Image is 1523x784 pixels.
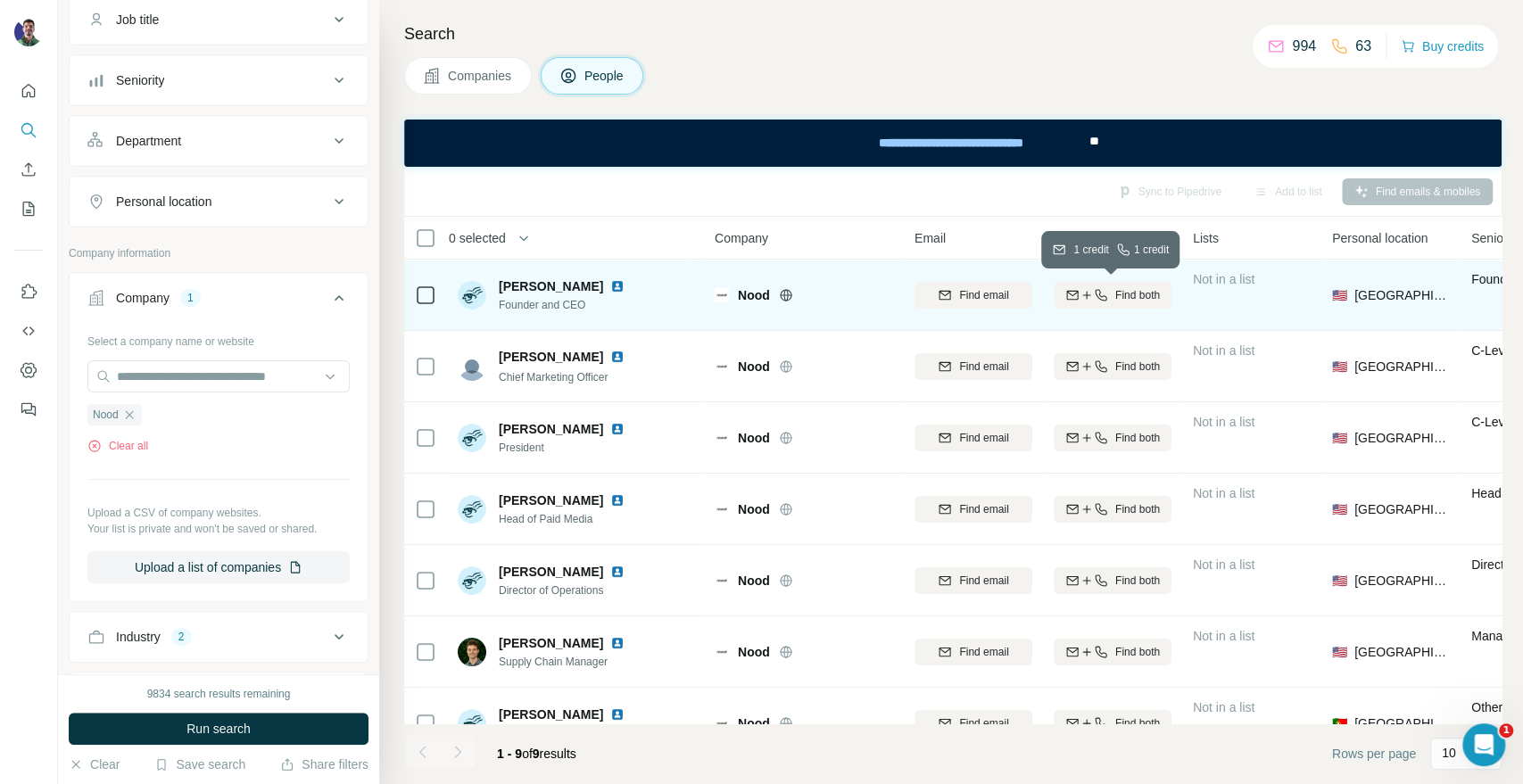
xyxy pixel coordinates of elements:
[116,289,170,307] div: Company
[959,359,1008,375] span: Find email
[154,755,245,773] button: Save search
[738,643,770,661] span: Nood
[715,574,729,588] img: Logo of Nood
[404,120,1502,167] iframe: Banner
[14,315,43,347] button: Use Surfe API
[1354,643,1450,661] span: [GEOGRAPHIC_DATA]
[1054,710,1171,737] button: Find both
[1054,496,1171,523] button: Find both
[499,706,603,723] span: [PERSON_NAME]
[584,67,625,85] span: People
[1193,700,1254,714] span: Not in a list
[1471,343,1514,358] span: C-Level
[87,551,350,583] button: Upload a list of companies
[147,686,291,702] div: 9834 search results remaining
[915,710,1032,737] button: Find email
[738,358,770,375] span: Nood
[1054,425,1171,451] button: Find both
[1332,572,1347,590] span: 🇺🇸
[1354,429,1450,447] span: [GEOGRAPHIC_DATA]
[280,755,368,773] button: Share filters
[1115,501,1160,517] span: Find both
[738,500,770,518] span: Nood
[1332,429,1347,447] span: 🇺🇸
[499,277,603,295] span: [PERSON_NAME]
[14,153,43,186] button: Enrich CSV
[116,11,159,29] div: Job title
[1332,745,1416,763] span: Rows per page
[715,716,729,730] img: Logo of Nood
[499,440,632,456] span: President
[715,431,729,445] img: Logo of Nood
[915,353,1032,380] button: Find email
[70,120,368,162] button: Department
[458,709,486,738] img: Avatar
[458,566,486,595] img: Avatar
[499,297,632,313] span: Founder and CEO
[14,276,43,308] button: Use Surfe on LinkedIn
[1054,282,1171,309] button: Find both
[1332,286,1347,304] span: 🇺🇸
[1499,723,1513,738] span: 1
[1193,343,1254,358] span: Not in a list
[715,288,729,302] img: Logo of Nood
[738,714,770,732] span: Nood
[1471,415,1514,429] span: C-Level
[1332,229,1428,247] span: Personal location
[610,350,625,364] img: LinkedIn logo
[499,371,608,384] span: Chief Marketing Officer
[1442,744,1456,762] p: 10
[499,348,603,366] span: [PERSON_NAME]
[959,501,1008,517] span: Find email
[116,132,181,150] div: Department
[959,430,1008,446] span: Find email
[171,629,192,645] div: 2
[70,615,368,658] button: Industry2
[1115,359,1160,375] span: Find both
[738,286,770,304] span: Nood
[1054,229,1090,247] span: Mobile
[715,229,768,247] span: Company
[116,193,211,210] div: Personal location
[1471,629,1520,643] span: Manager
[533,747,540,761] span: 9
[1115,430,1160,446] span: Find both
[69,245,368,261] p: Company information
[14,193,43,225] button: My lists
[14,393,43,425] button: Feedback
[116,628,161,646] div: Industry
[499,511,632,527] span: Head of Paid Media
[915,229,946,247] span: Email
[1354,500,1450,518] span: [GEOGRAPHIC_DATA]
[915,496,1032,523] button: Find email
[1054,353,1171,380] button: Find both
[715,502,729,516] img: Logo of Nood
[69,713,368,745] button: Run search
[499,420,603,438] span: [PERSON_NAME]
[186,720,251,738] span: Run search
[70,276,368,326] button: Company1
[87,438,148,454] button: Clear all
[610,279,625,293] img: LinkedIn logo
[458,352,486,381] img: Avatar
[87,326,350,350] div: Select a company name or website
[14,75,43,107] button: Quick start
[610,707,625,722] img: LinkedIn logo
[1115,287,1160,303] span: Find both
[1193,415,1254,429] span: Not in a list
[1332,643,1347,661] span: 🇺🇸
[959,715,1008,731] span: Find email
[93,407,119,423] span: Nood
[915,639,1032,665] button: Find email
[610,636,625,650] img: LinkedIn logo
[738,572,770,590] span: Nood
[1193,229,1219,247] span: Lists
[448,67,513,85] span: Companies
[915,282,1032,309] button: Find email
[1332,500,1347,518] span: 🇺🇸
[959,573,1008,589] span: Find email
[1354,286,1450,304] span: [GEOGRAPHIC_DATA]
[449,229,506,247] span: 0 selected
[1332,714,1347,732] span: 🇵🇹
